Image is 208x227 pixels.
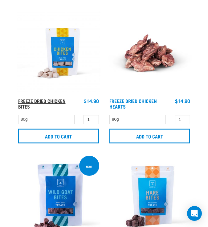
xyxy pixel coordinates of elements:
[175,115,190,124] input: 1
[17,11,100,95] img: RE Product Shoot 2023 Nov8581
[108,11,192,95] img: FD Chicken Hearts
[109,99,157,108] a: Freeze Dried Chicken Hearts
[187,206,202,221] div: Open Intercom Messenger
[18,99,66,108] a: Freeze Dried Chicken Bites
[84,115,99,124] input: 1
[175,98,190,104] div: $14.90
[18,129,99,143] input: Add to cart
[84,98,99,104] div: $14.90
[83,162,95,171] div: new!
[109,129,190,143] input: Add to cart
